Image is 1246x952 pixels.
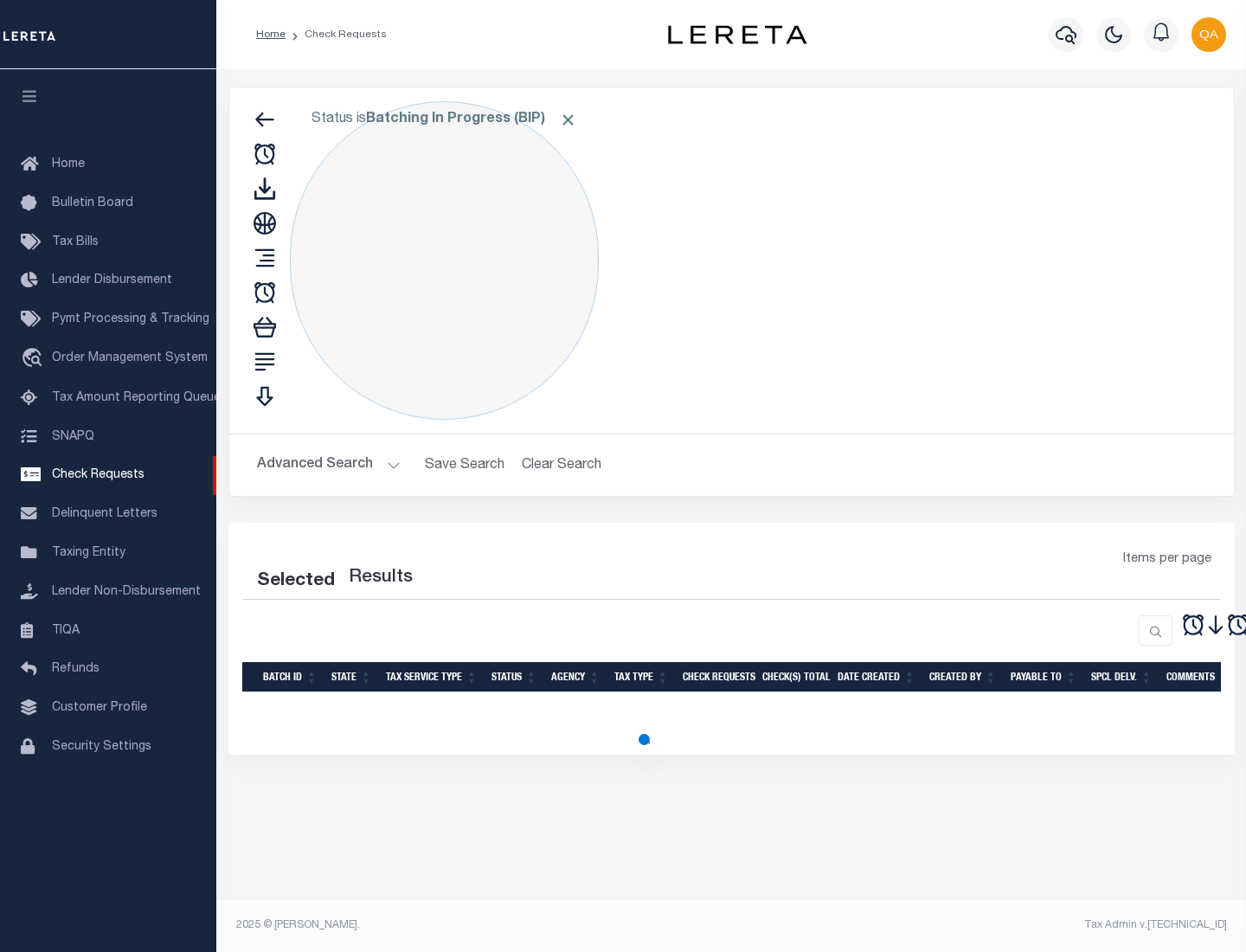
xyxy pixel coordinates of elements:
[831,662,922,692] th: Date Created
[349,564,413,592] label: Results
[52,392,221,404] span: Tax Amount Reporting Queue
[257,448,401,482] button: Advanced Search
[52,702,147,714] span: Customer Profile
[52,469,145,481] span: Check Requests
[52,158,85,170] span: Home
[52,508,157,520] span: Delinquent Letters
[607,662,676,692] th: Tax Type
[1084,662,1159,692] th: Spcl Delv.
[52,663,100,675] span: Refunds
[755,662,831,692] th: Check(s) Total
[379,662,485,692] th: Tax Service Type
[256,29,286,40] a: Home
[52,313,209,325] span: Pymt Processing & Tracking
[1004,662,1084,692] th: Payable To
[52,624,80,636] span: TIQA
[744,917,1227,933] div: Tax Admin v.[TECHNICAL_ID]
[52,586,201,598] span: Lender Non-Disbursement
[52,430,94,442] span: SNAPQ
[559,111,577,129] span: Click to Remove
[286,27,387,42] li: Check Requests
[414,448,515,482] button: Save Search
[366,113,577,126] b: Batching In Progress (BIP)
[52,197,133,209] span: Bulletin Board
[21,348,48,370] i: travel_explore
[544,662,607,692] th: Agency
[1191,17,1226,52] img: svg+xml;base64,PHN2ZyB4bWxucz0iaHR0cDovL3d3dy53My5vcmcvMjAwMC9zdmciIHBvaW50ZXItZXZlbnRzPSJub25lIi...
[223,917,732,933] div: 2025 © [PERSON_NAME].
[52,236,99,248] span: Tax Bills
[290,101,599,420] div: Click to Edit
[676,662,755,692] th: Check Requests
[922,662,1004,692] th: Created By
[52,547,125,559] span: Taxing Entity
[256,662,324,692] th: Batch Id
[485,662,544,692] th: Status
[668,25,806,44] img: logo-dark.svg
[515,448,609,482] button: Clear Search
[52,741,151,753] span: Security Settings
[52,274,172,286] span: Lender Disbursement
[1159,662,1237,692] th: Comments
[257,568,335,595] div: Selected
[324,662,379,692] th: State
[1123,550,1211,569] span: Items per page
[52,352,208,364] span: Order Management System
